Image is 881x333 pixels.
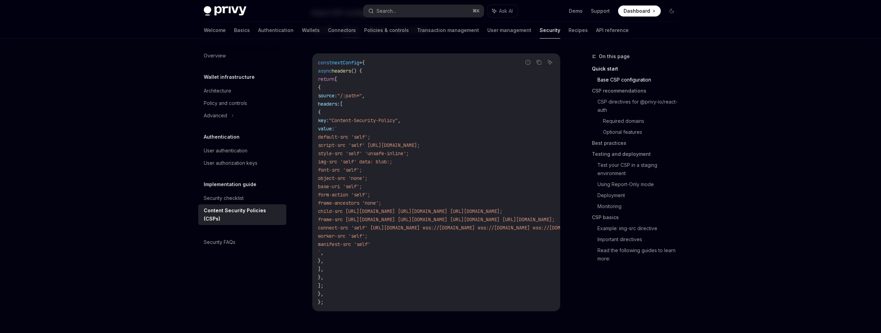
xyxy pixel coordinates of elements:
a: Quick start [592,63,683,74]
span: { [318,84,321,90]
span: connect-src 'self' [URL][DOMAIN_NAME] wss://[DOMAIN_NAME] wss://[DOMAIN_NAME] wss://[DOMAIN_NAME]... [318,225,706,231]
span: }; [318,299,323,305]
span: [ [335,76,337,82]
a: Base CSP configuration [597,74,683,85]
div: Architecture [204,87,231,95]
span: return [318,76,335,82]
span: = [359,60,362,66]
span: On this page [599,52,630,61]
span: headers [332,68,351,74]
span: nextConfig [332,60,359,66]
span: font-src 'self'; [318,167,362,173]
a: Security FAQs [198,236,286,248]
div: Security checklist [204,194,244,202]
span: () { [351,68,362,74]
span: Ask AI [499,8,513,14]
a: Connectors [328,22,356,39]
span: [ [340,101,343,107]
div: Overview [204,52,226,60]
span: }, [318,258,323,264]
span: form-action 'self'; [318,192,370,198]
div: User authorization keys [204,159,257,167]
a: Security [540,22,560,39]
button: Report incorrect code [523,58,532,67]
a: Support [591,8,610,14]
span: ⌘ K [473,8,480,14]
span: ` [318,249,321,256]
a: Example: img-src directive [597,223,683,234]
button: Toggle dark mode [666,6,677,17]
div: Search... [376,7,396,15]
h5: Implementation guide [204,180,256,189]
a: Read the following guides to learn more: [597,245,683,264]
a: Basics [234,22,250,39]
a: Monitoring [597,201,683,212]
span: img-src 'self' data: blob:; [318,159,392,165]
a: CSP directives for @privy-io/react-auth [597,96,683,116]
span: ` [335,126,337,132]
span: headers: [318,101,340,107]
div: Security FAQs [204,238,235,246]
span: default-src 'self'; [318,134,370,140]
a: User management [487,22,531,39]
a: Using Report-Only mode [597,179,683,190]
h5: Authentication [204,133,240,141]
span: ]; [318,282,323,289]
a: Best practices [592,138,683,149]
span: , [362,93,365,99]
span: base-uri 'self'; [318,183,362,190]
span: key: [318,117,329,123]
a: Deployment [597,190,683,201]
a: Dashboard [618,6,661,17]
span: ], [318,266,323,272]
span: frame-src [URL][DOMAIN_NAME] [URL][DOMAIN_NAME] [URL][DOMAIN_NAME] [URL][DOMAIN_NAME]; [318,216,555,223]
span: worker-src 'self'; [318,233,368,239]
a: Transaction management [417,22,479,39]
span: style-src 'self' 'unsafe-inline'; [318,150,409,157]
span: { [362,60,365,66]
a: Policy and controls [198,97,286,109]
a: Important directives [597,234,683,245]
a: Authentication [258,22,294,39]
span: "Content-Security-Policy" [329,117,398,123]
span: manifest-src 'self' [318,241,370,247]
span: , [321,249,323,256]
span: "/:path*" [337,93,362,99]
a: Optional features [603,127,683,138]
span: const [318,60,332,66]
span: child-src [URL][DOMAIN_NAME] [URL][DOMAIN_NAME] [URL][DOMAIN_NAME]; [318,208,502,214]
a: Policies & controls [364,22,409,39]
span: Dashboard [624,8,650,14]
span: async [318,68,332,74]
button: Search...⌘K [363,5,484,17]
span: script-src 'self' [URL][DOMAIN_NAME]; [318,142,420,148]
a: Architecture [198,85,286,97]
div: Advanced [204,111,227,120]
a: API reference [596,22,629,39]
a: Recipes [569,22,588,39]
a: Wallets [302,22,320,39]
a: Demo [569,8,583,14]
span: { [318,109,321,115]
div: User authentication [204,147,247,155]
button: Ask AI [487,5,518,17]
a: CSP recommendations [592,85,683,96]
a: User authentication [198,144,286,157]
a: Test your CSP in a staging environment [597,160,683,179]
div: Content Security Policies (CSPs) [204,206,282,223]
span: frame-ancestors 'none'; [318,200,381,206]
span: value: [318,126,335,132]
span: }, [318,274,323,280]
a: Overview [198,50,286,62]
img: dark logo [204,6,246,16]
div: Policy and controls [204,99,247,107]
a: Required domains [603,116,683,127]
button: Copy the contents from the code block [534,58,543,67]
a: Welcome [204,22,226,39]
h5: Wallet infrastructure [204,73,255,81]
span: object-src 'none'; [318,175,368,181]
button: Ask AI [545,58,554,67]
a: Testing and deployment [592,149,683,160]
a: Security checklist [198,192,286,204]
span: source: [318,93,337,99]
